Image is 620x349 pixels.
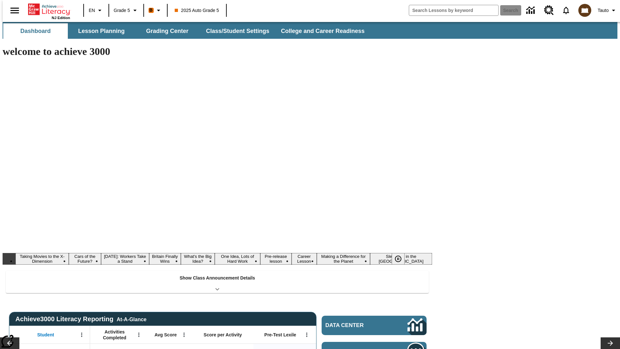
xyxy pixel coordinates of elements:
button: Slide 1 Taking Movies to the X-Dimension [15,253,69,265]
span: Pre-Test Lexile [264,332,296,338]
button: Slide 10 Sleepless in the Animal Kingdom [370,253,432,265]
span: NJ Edition [52,16,70,20]
button: Dashboard [3,23,68,39]
button: Slide 6 One Idea, Lots of Hard Work [215,253,260,265]
button: Slide 9 Making a Difference for the Planet [317,253,370,265]
a: Home [28,3,70,16]
div: At-A-Glance [117,315,146,323]
button: Grading Center [135,23,200,39]
a: Data Center [522,2,540,19]
button: Profile/Settings [595,5,620,16]
div: Pause [392,253,411,265]
div: Show Class Announcement Details [6,271,429,293]
button: Slide 7 Pre-release lesson [260,253,292,265]
span: EN [89,7,95,14]
button: Language: EN, Select a language [86,5,107,16]
button: Class/Student Settings [201,23,274,39]
div: SubNavbar [3,22,617,39]
span: Student [37,332,54,338]
button: Open Menu [77,330,87,340]
button: Open Menu [179,330,189,340]
button: Slide 8 Career Lesson [292,253,317,265]
div: Home [28,2,70,20]
a: Resource Center, Will open in new tab [540,2,558,19]
span: Tauto [598,7,609,14]
button: Select a new avatar [574,2,595,19]
button: Grade: Grade 5, Select a grade [111,5,141,16]
span: Achieve3000 Literacy Reporting [15,315,147,323]
span: Data Center [325,322,386,329]
div: SubNavbar [3,23,370,39]
button: Pause [392,253,405,265]
img: avatar image [578,4,591,17]
button: Slide 4 Britain Finally Wins [149,253,181,265]
h1: welcome to achieve 3000 [3,46,432,58]
button: Lesson carousel, Next [601,337,620,349]
button: Slide 5 What's the Big Idea? [181,253,215,265]
button: Slide 3 Labor Day: Workers Take a Stand [101,253,149,265]
button: Open Menu [302,330,312,340]
a: Data Center [322,316,427,335]
span: B [150,6,153,14]
a: Notifications [558,2,574,19]
button: College and Career Readiness [276,23,370,39]
span: Score per Activity [204,332,242,338]
button: Boost Class color is orange. Change class color [146,5,165,16]
button: Lesson Planning [69,23,134,39]
span: Grade 5 [114,7,130,14]
span: Avg Score [154,332,177,338]
button: Slide 2 Cars of the Future? [69,253,101,265]
input: search field [409,5,498,16]
span: Activities Completed [93,329,136,341]
button: Open Menu [134,330,144,340]
p: Show Class Announcement Details [180,275,255,281]
button: Open side menu [5,1,24,20]
span: 2025 Auto Grade 5 [175,7,219,14]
